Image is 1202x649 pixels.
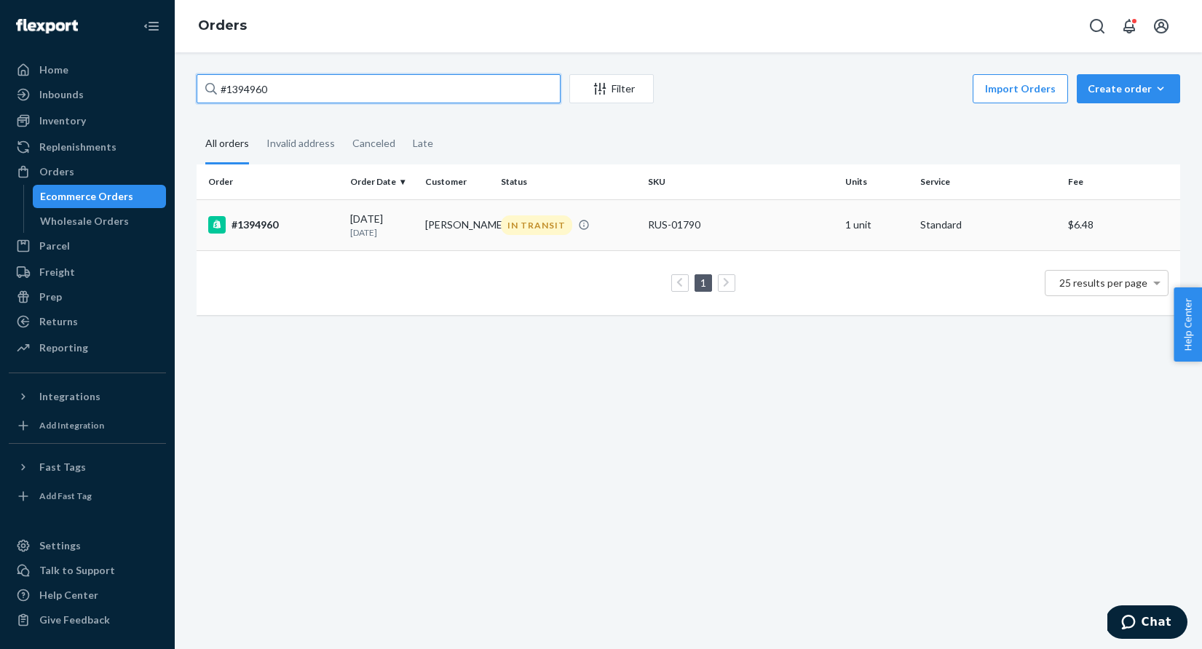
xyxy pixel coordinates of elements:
button: Filter [569,74,654,103]
button: Talk to Support [9,559,166,582]
div: Talk to Support [39,563,115,578]
th: Fee [1062,164,1180,199]
button: Open account menu [1147,12,1176,41]
div: Home [39,63,68,77]
div: Wholesale Orders [40,214,129,228]
ol: breadcrumbs [186,5,258,47]
td: 1 unit [839,199,915,250]
div: Create order [1088,81,1169,96]
a: Inventory [9,109,166,132]
div: Customer [425,175,489,188]
a: Replenishments [9,135,166,159]
div: Add Integration [39,419,104,431]
a: Home [9,58,166,81]
th: Status [495,164,643,199]
button: Open Search Box [1083,12,1112,41]
div: #1394960 [208,216,339,234]
a: Freight [9,260,166,284]
img: Flexport logo [16,19,78,33]
th: Units [839,164,915,199]
a: Settings [9,534,166,557]
a: Inbounds [9,83,166,106]
div: Inbounds [39,87,84,102]
th: Order [197,164,344,199]
div: Settings [39,538,81,553]
th: Order Date [344,164,420,199]
p: [DATE] [350,226,414,239]
div: Returns [39,314,78,329]
div: Give Feedback [39,613,110,627]
div: Reporting [39,341,88,355]
div: Invalid address [266,124,335,162]
a: Orders [198,17,247,33]
div: IN TRANSIT [501,215,572,235]
div: Filter [570,81,653,96]
div: Integrations [39,389,100,404]
a: Prep [9,285,166,308]
div: Freight [39,265,75,279]
div: Replenishments [39,140,116,154]
button: Close Navigation [137,12,166,41]
a: Add Fast Tag [9,485,166,508]
a: Ecommerce Orders [33,185,167,208]
a: Wholesale Orders [33,210,167,233]
button: Help Center [1174,287,1202,362]
a: Parcel [9,234,166,258]
th: SKU [642,164,839,199]
button: Give Feedback [9,608,166,632]
span: 25 results per page [1059,276,1147,289]
button: Fast Tags [9,455,166,479]
p: Standard [920,218,1056,232]
div: Add Fast Tag [39,490,92,502]
a: Returns [9,310,166,333]
th: Service [914,164,1062,199]
a: Add Integration [9,414,166,437]
a: Help Center [9,584,166,607]
div: All orders [205,124,249,164]
iframe: Opens a widget where you can chat to one of our agents [1107,605,1187,642]
div: Canceled [352,124,395,162]
button: Create order [1077,74,1180,103]
div: [DATE] [350,212,414,239]
a: Reporting [9,336,166,359]
td: $6.48 [1062,199,1180,250]
div: Ecommerce Orders [40,189,133,204]
div: Help Center [39,588,98,602]
button: Integrations [9,385,166,408]
div: Prep [39,290,62,304]
a: Page 1 is your current page [697,276,709,289]
div: Orders [39,164,74,179]
a: Orders [9,160,166,183]
input: Search orders [197,74,561,103]
button: Import Orders [973,74,1068,103]
button: Open notifications [1115,12,1144,41]
td: [PERSON_NAME] [419,199,495,250]
div: Late [413,124,433,162]
div: Parcel [39,239,70,253]
div: Fast Tags [39,460,86,474]
div: RUS-01790 [648,218,833,232]
div: Inventory [39,114,86,128]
